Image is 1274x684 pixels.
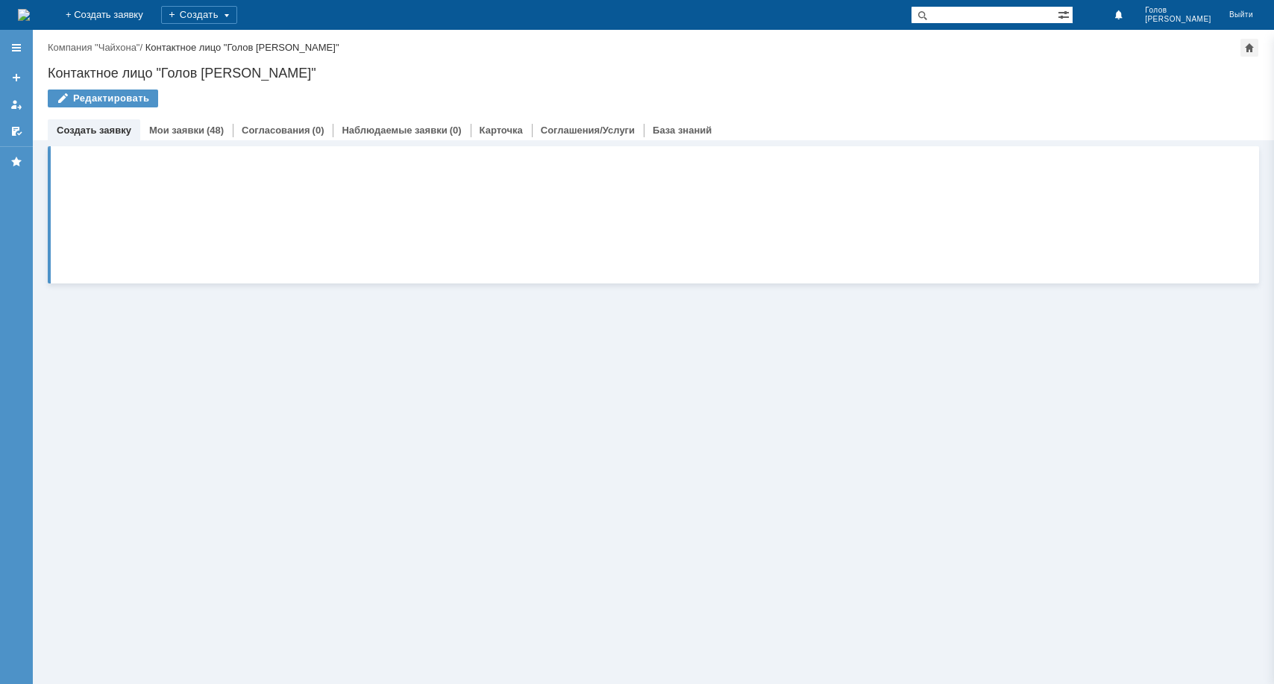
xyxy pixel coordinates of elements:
[653,125,712,136] a: База знаний
[1145,6,1211,15] span: Голов
[4,92,28,116] a: Мои заявки
[161,6,237,24] div: Создать
[480,125,523,136] a: Карточка
[48,42,139,53] a: Компания "Чайхона"
[4,66,28,90] a: Создать заявку
[313,125,324,136] div: (0)
[1058,7,1073,21] span: Расширенный поиск
[1145,15,1211,24] span: [PERSON_NAME]
[541,125,635,136] a: Соглашения/Услуги
[4,119,28,143] a: Мои согласования
[207,125,224,136] div: (48)
[450,125,462,136] div: (0)
[57,125,131,136] a: Создать заявку
[149,125,204,136] a: Мои заявки
[48,42,145,53] div: /
[145,42,339,53] div: Контактное лицо "Голов [PERSON_NAME]"
[242,125,310,136] a: Согласования
[1240,39,1258,57] div: Сделать домашней страницей
[18,9,30,21] img: logo
[342,125,447,136] a: Наблюдаемые заявки
[48,66,1259,81] div: Контактное лицо "Голов [PERSON_NAME]"
[18,9,30,21] a: Перейти на домашнюю страницу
